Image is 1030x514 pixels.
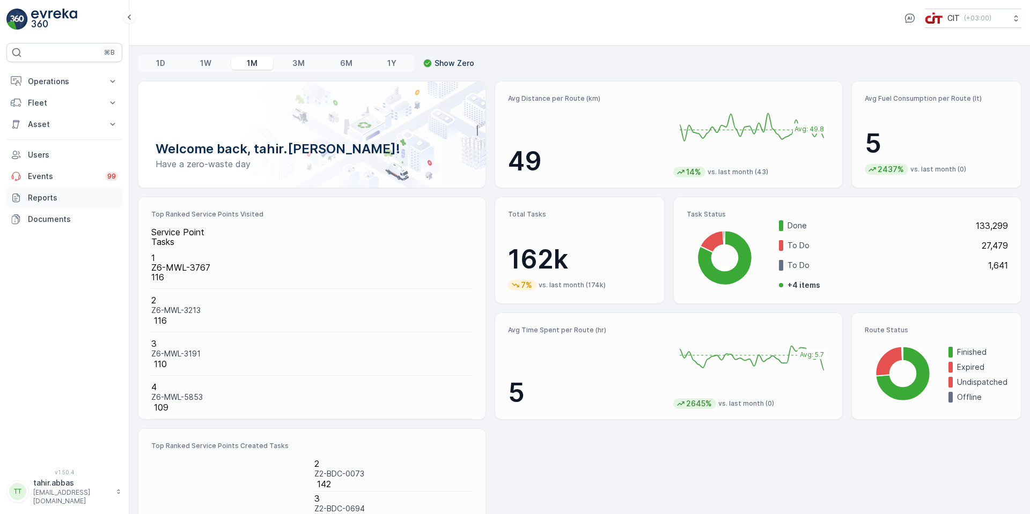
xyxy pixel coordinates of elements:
button: TTtahir.abbas[EMAIL_ADDRESS][DOMAIN_NAME] [6,478,122,505]
p: 142 [317,479,473,489]
p: 1,641 [988,260,1008,270]
p: Z6-MWL-5853 [151,392,473,403]
p: ⌘B [104,48,115,57]
p: Z6-MWL-3213 [151,305,473,316]
div: TT [9,483,26,500]
p: Reports [28,192,118,203]
p: Z2-BDC-0073 [314,468,473,479]
p: 2 [151,295,473,305]
img: cit-logo_pOk6rL0.png [925,12,943,24]
p: 2 [314,459,473,468]
p: Service Point [151,227,473,237]
p: 5 [508,377,665,409]
p: Total Tasks [508,210,651,219]
p: 3 [314,494,473,503]
p: Z6-MWL-3767 [151,263,473,272]
p: 133,299 [976,221,1008,230]
p: 99 [107,172,116,181]
p: 3 [151,339,473,348]
p: Done [788,220,969,231]
p: Finished [957,347,1008,357]
p: 162k [508,243,651,275]
a: Documents [6,208,122,230]
p: Avg Fuel Consumption per Route (lt) [865,94,1008,103]
p: Tasks [151,237,473,247]
p: [EMAIL_ADDRESS][DOMAIN_NAME] [33,488,111,505]
p: tahir.abbas [33,478,111,488]
p: Operations [28,76,101,87]
img: logo [6,9,28,30]
p: Show Zero [435,58,474,69]
p: Asset [28,119,101,130]
p: Users [28,150,118,160]
p: 6M [340,58,352,69]
p: vs. last month (43) [708,168,768,176]
p: 5 [865,128,1008,160]
p: Top Ranked Service Points Created Tasks [151,442,473,450]
p: vs. last month (174k) [539,281,606,289]
p: Undispatched [957,377,1008,388]
p: 27,479 [982,241,1008,250]
a: Reports [6,187,122,208]
p: 1Y [387,58,396,69]
p: 1 [151,253,473,263]
p: To Do [788,240,975,251]
button: CIT(+03:00) [925,9,1021,28]
button: Fleet [6,92,122,114]
p: ( +03:00 ) [964,14,991,23]
p: Z2-BDC-0694 [314,503,473,514]
p: 116 [154,316,473,325]
p: Route Status [865,326,1008,334]
p: 110 [154,359,473,369]
p: Avg Time Spent per Route (hr) [508,326,665,334]
p: 4 [151,382,473,392]
p: Z6-MWL-3191 [151,348,473,359]
p: Events [28,171,99,182]
p: 3M [292,58,305,69]
p: Documents [28,214,118,225]
p: 1D [156,58,165,69]
p: Avg Distance per Route (km) [508,94,665,103]
img: logo_light-DOdMpM7g.png [31,9,77,30]
p: Fleet [28,98,101,108]
p: Top Ranked Service Points Visited [151,210,473,219]
p: Welcome back, tahir.[PERSON_NAME]! [156,140,468,158]
p: To Do [788,260,981,271]
p: vs. last month (0) [910,165,966,174]
p: 2437% [877,164,905,175]
button: Asset [6,114,122,135]
a: Events99 [6,166,122,187]
button: Operations [6,71,122,92]
p: Offline [957,392,1008,403]
p: Expired [957,362,1008,373]
p: Task Status [687,210,1008,219]
p: 116 [151,272,473,282]
span: v 1.50.4 [6,469,122,475]
p: 7% [520,280,533,290]
p: 14% [685,167,702,177]
p: 2645% [685,398,713,409]
p: 49 [508,145,665,177]
a: Users [6,144,122,166]
p: 1W [200,58,211,69]
p: vs. last month (0) [718,399,774,408]
p: + 4 items [788,280,820,290]
p: CIT [947,13,960,24]
p: Have a zero-waste day [156,158,468,170]
p: 109 [154,403,473,412]
p: 1M [247,58,257,69]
